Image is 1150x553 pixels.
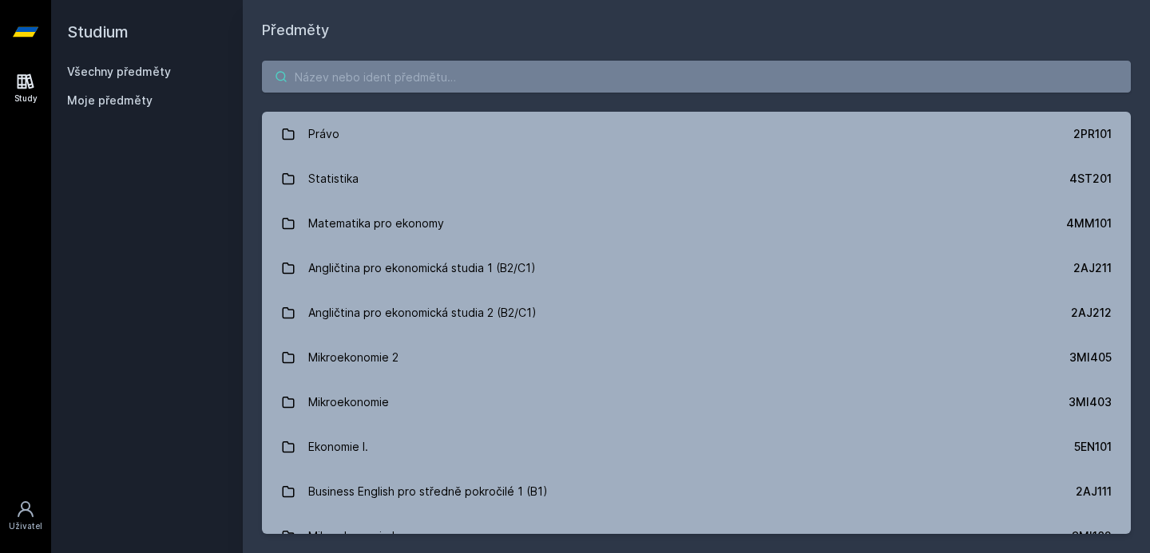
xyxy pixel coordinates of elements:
[262,290,1131,335] a: Angličtina pro ekonomická studia 2 (B2/C1) 2AJ212
[308,386,389,418] div: Mikroekonomie
[262,156,1131,201] a: Statistika 4ST201
[14,93,38,105] div: Study
[1076,484,1112,500] div: 2AJ111
[308,297,537,329] div: Angličtina pro ekonomická studia 2 (B2/C1)
[1069,350,1112,365] div: 3MI405
[1069,171,1112,187] div: 4ST201
[9,520,42,532] div: Uživatel
[308,252,536,284] div: Angličtina pro ekonomická studia 1 (B2/C1)
[308,342,399,373] div: Mikroekonomie 2
[3,492,48,540] a: Uživatel
[308,163,359,195] div: Statistika
[1072,528,1112,544] div: 3MI102
[67,65,171,78] a: Všechny předměty
[262,425,1131,469] a: Ekonomie I. 5EN101
[308,207,444,239] div: Matematika pro ekonomy
[1069,394,1112,410] div: 3MI403
[1071,305,1112,321] div: 2AJ212
[1073,126,1112,142] div: 2PR101
[262,19,1131,41] h1: Předměty
[262,335,1131,380] a: Mikroekonomie 2 3MI405
[262,201,1131,246] a: Matematika pro ekonomy 4MM101
[308,476,548,508] div: Business English pro středně pokročilé 1 (B1)
[308,431,368,463] div: Ekonomie I.
[262,112,1131,156] a: Právo 2PR101
[262,380,1131,425] a: Mikroekonomie 3MI403
[262,246,1131,290] a: Angličtina pro ekonomická studia 1 (B2/C1) 2AJ211
[1066,215,1112,231] div: 4MM101
[3,64,48,113] a: Study
[262,61,1131,93] input: Název nebo ident předmětu…
[262,469,1131,514] a: Business English pro středně pokročilé 1 (B1) 2AJ111
[308,118,339,150] div: Právo
[1073,260,1112,276] div: 2AJ211
[67,93,153,109] span: Moje předměty
[1074,439,1112,455] div: 5EN101
[308,520,395,552] div: Mikroekonomie I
